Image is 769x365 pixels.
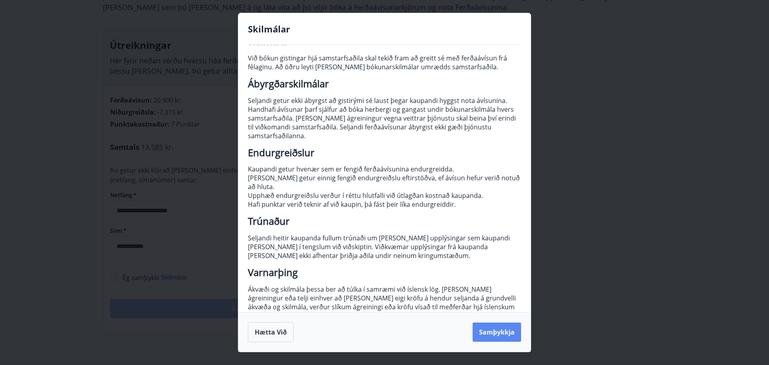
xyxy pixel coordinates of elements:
h2: Ábyrgðarskilmálar [248,79,521,88]
p: Upphæð endurgreiðslu verður í réttu hlutfalli við útlagðan kostnað kaupanda. [248,191,521,200]
p: [PERSON_NAME] getur einnig fengið endurgreiðslu eftirstöðva, ef ávísun hefur verið notuð að hluta. [248,173,521,191]
h4: Skilmálar [248,23,521,35]
p: Hafi punktar verið teknir af við kaupin, þá fást þeir líka endurgreiddir. [248,200,521,209]
p: Kaupandi getur hvenær sem er fengið ferðaávísunina endurgreidda. [248,165,521,173]
p: Ákvæði og skilmála þessa ber að túlka í samræmi við íslensk lög. [PERSON_NAME] ágreiningur eða te... [248,285,521,320]
button: Hætta við [248,322,294,342]
h2: Endurgreiðslur [248,148,521,157]
p: Seljandi getur ekki ábyrgst að gistirými sé laust þegar kaupandi hyggst nota ávísunina. Handhafi ... [248,96,521,140]
button: Samþykkja [473,323,521,342]
p: Seljandi heitir kaupanda fullum trúnaði um [PERSON_NAME] upplýsingar sem kaupandi [PERSON_NAME] í... [248,234,521,260]
h2: Skilmálar [248,37,521,46]
h2: Varnarþing [248,268,521,277]
h2: Trúnaður [248,217,521,226]
p: Við bókun gistingar hjá samstarfsaðila skal tekið fram að greitt sé með ferðaávísun frá félaginu.... [248,54,521,71]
